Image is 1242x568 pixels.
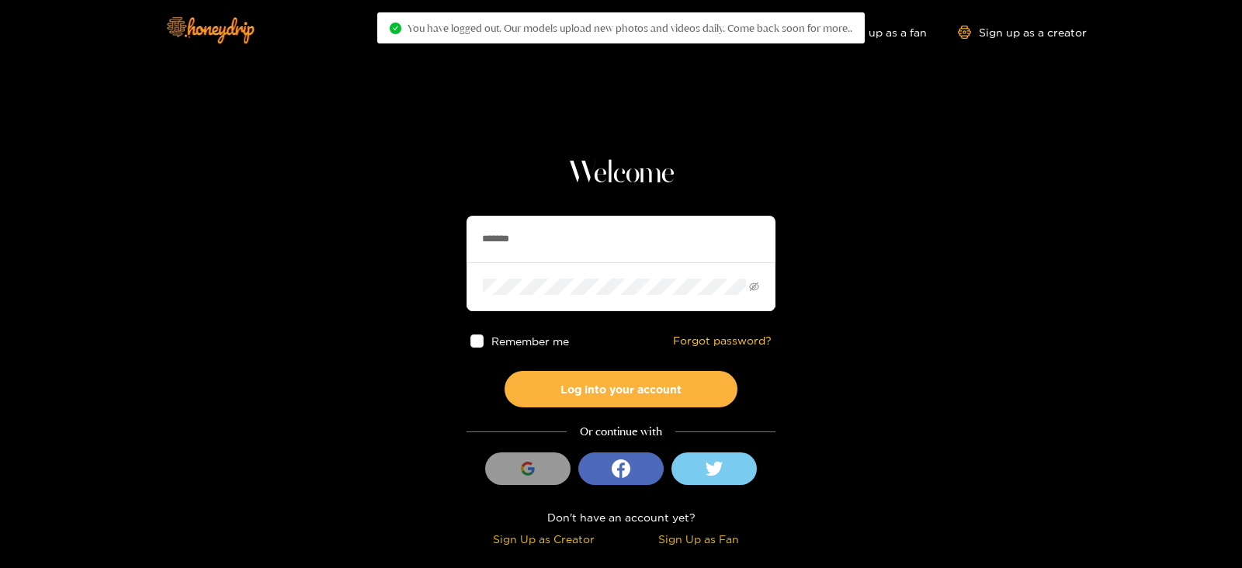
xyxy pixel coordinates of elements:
a: Sign up as a creator [958,26,1087,39]
h1: Welcome [467,155,775,192]
a: Sign up as a fan [820,26,927,39]
div: Sign Up as Fan [625,530,772,548]
div: Or continue with [467,423,775,441]
span: eye-invisible [749,282,759,292]
div: Sign Up as Creator [470,530,617,548]
span: Remember me [491,335,569,347]
button: Log into your account [505,371,737,407]
a: Forgot password? [673,334,772,348]
span: You have logged out. Our models upload new photos and videos daily. Come back soon for more.. [408,22,852,34]
span: check-circle [390,23,401,34]
div: Don't have an account yet? [467,508,775,526]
